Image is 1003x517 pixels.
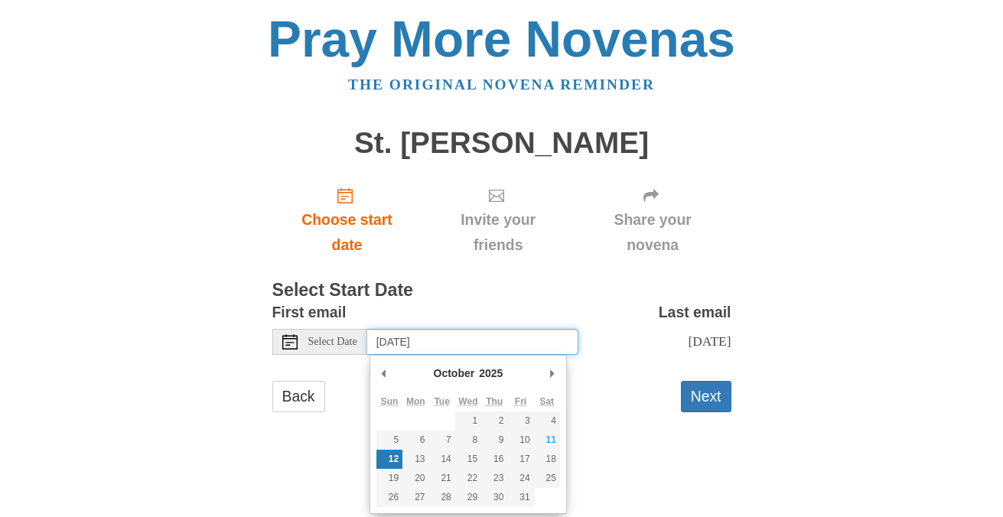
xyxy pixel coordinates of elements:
abbr: Sunday [381,396,399,407]
abbr: Monday [406,396,425,407]
button: 3 [507,411,533,431]
span: Share your novena [590,207,716,258]
span: Invite your friends [437,207,558,258]
div: Click "Next" to confirm your start date first. [575,174,731,265]
button: 12 [376,450,402,469]
button: Next [681,381,731,412]
label: First email [272,300,347,325]
button: 7 [429,431,455,450]
abbr: Friday [515,396,526,407]
button: 9 [481,431,507,450]
a: Back [272,381,325,412]
button: 25 [534,469,560,488]
button: Previous Month [376,362,392,385]
div: October [431,362,477,385]
button: 15 [455,450,481,469]
a: Choose start date [272,174,422,265]
label: Last email [659,300,731,325]
button: 24 [507,469,533,488]
button: 21 [429,469,455,488]
button: 17 [507,450,533,469]
abbr: Tuesday [434,396,449,407]
abbr: Saturday [539,396,554,407]
button: 10 [507,431,533,450]
button: 8 [455,431,481,450]
a: Pray More Novenas [268,11,735,67]
button: 11 [534,431,560,450]
div: Click "Next" to confirm your start date first. [422,174,574,265]
button: 18 [534,450,560,469]
button: 27 [402,488,428,507]
button: 14 [429,450,455,469]
button: 28 [429,488,455,507]
button: 26 [376,488,402,507]
button: 23 [481,469,507,488]
button: 1 [455,411,481,431]
button: Next Month [545,362,560,385]
button: 31 [507,488,533,507]
button: 6 [402,431,428,450]
button: 19 [376,469,402,488]
button: 30 [481,488,507,507]
span: Choose start date [288,207,407,258]
button: 13 [402,450,428,469]
button: 5 [376,431,402,450]
button: 22 [455,469,481,488]
button: 4 [534,411,560,431]
input: Use the arrow keys to pick a date [367,329,578,355]
span: Select Date [308,337,357,347]
button: 29 [455,488,481,507]
div: 2025 [477,362,505,385]
h1: St. [PERSON_NAME] [272,127,731,160]
span: [DATE] [688,333,731,349]
button: 2 [481,411,507,431]
abbr: Wednesday [458,396,477,407]
abbr: Thursday [486,396,503,407]
a: The original novena reminder [348,76,655,93]
button: 16 [481,450,507,469]
h3: Select Start Date [272,281,731,301]
button: 20 [402,469,428,488]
